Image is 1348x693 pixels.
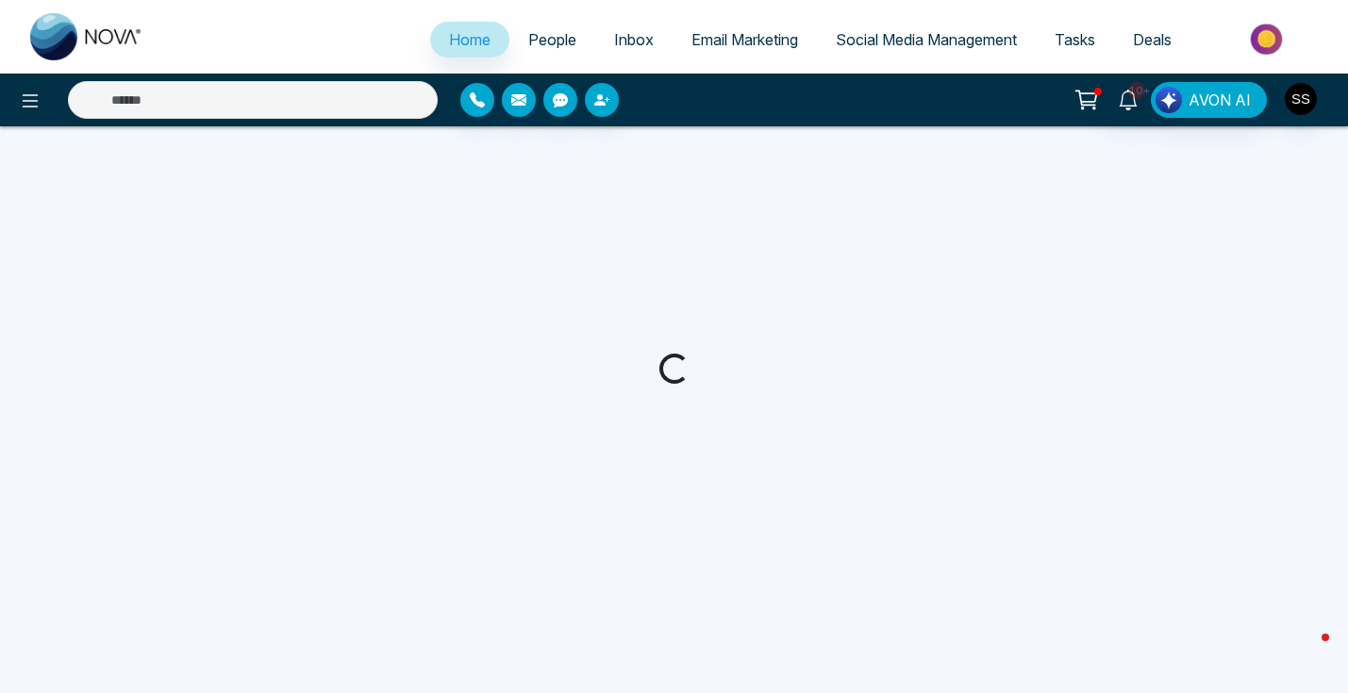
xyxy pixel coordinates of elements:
a: Social Media Management [817,22,1036,58]
span: AVON AI [1189,89,1251,111]
a: 10+ [1106,82,1151,115]
span: Inbox [614,30,654,49]
img: Market-place.gif [1200,18,1337,60]
a: People [509,22,595,58]
a: Home [430,22,509,58]
span: Deals [1133,30,1172,49]
span: Tasks [1055,30,1095,49]
span: Email Marketing [691,30,798,49]
span: Social Media Management [836,30,1017,49]
a: Email Marketing [673,22,817,58]
img: Lead Flow [1156,87,1182,113]
iframe: Intercom live chat [1284,629,1329,674]
a: Deals [1114,22,1190,58]
img: User Avatar [1285,83,1317,115]
a: Inbox [595,22,673,58]
span: Home [449,30,491,49]
button: AVON AI [1151,82,1267,118]
span: 10+ [1128,82,1145,99]
img: Nova CRM Logo [30,13,143,60]
span: People [528,30,576,49]
a: Tasks [1036,22,1114,58]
